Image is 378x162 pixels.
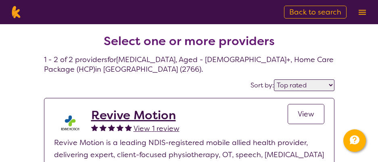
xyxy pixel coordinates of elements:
[288,104,324,124] a: View
[44,15,334,74] h4: 1 - 2 of 2 providers for [MEDICAL_DATA] , Aged - [DEMOGRAPHIC_DATA]+ , Home Care Package (HCP) in...
[289,7,341,17] span: Back to search
[134,124,180,133] span: View 1 review
[343,129,366,152] button: Channel Menu
[54,108,86,137] img: o4hrnblhqvxidqdudqw1.png
[104,34,275,48] h2: Select one or more providers
[125,124,132,131] img: fullstar
[91,108,180,123] a: Revive Motion
[108,124,115,131] img: fullstar
[134,123,180,135] a: View 1 review
[284,6,347,19] a: Back to search
[359,10,366,15] img: menu
[298,109,314,119] span: View
[251,81,274,89] label: Sort by:
[100,124,107,131] img: fullstar
[117,124,123,131] img: fullstar
[10,6,22,18] img: Karista logo
[91,124,98,131] img: fullstar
